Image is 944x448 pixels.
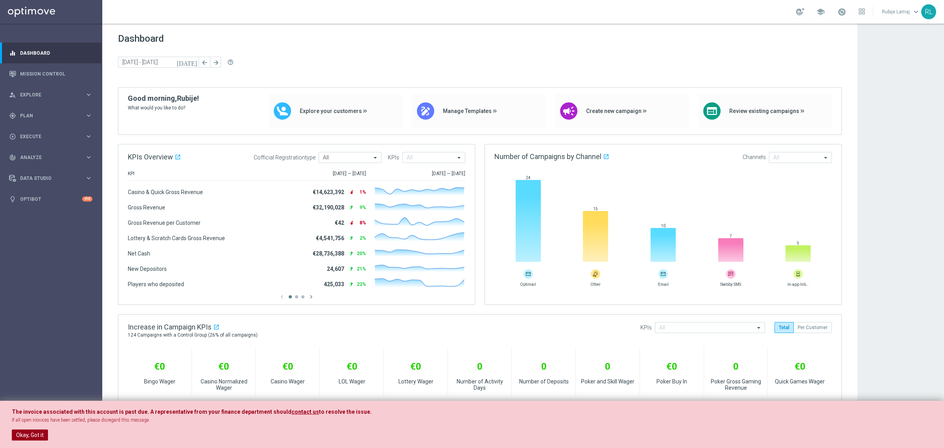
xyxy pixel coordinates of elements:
[85,91,92,98] i: keyboard_arrow_right
[9,189,92,209] div: Optibot
[319,409,372,415] span: to resolve the issue.
[9,154,16,161] i: track_changes
[9,113,93,119] button: gps_fixed Plan keyboard_arrow_right
[9,112,85,119] div: Plan
[9,91,85,98] div: Explore
[816,7,825,16] span: school
[20,134,85,139] span: Execute
[9,63,92,84] div: Mission Control
[9,175,93,181] button: Data Studio keyboard_arrow_right
[85,133,92,140] i: keyboard_arrow_right
[12,417,932,424] p: If all open inovices have been settled, please disregard this message.
[9,154,85,161] div: Analyze
[9,175,85,182] div: Data Studio
[12,429,48,441] button: Okay, Got it
[9,50,93,56] button: equalizer Dashboard
[85,112,92,119] i: keyboard_arrow_right
[9,43,92,63] div: Dashboard
[9,133,85,140] div: Execute
[20,155,85,160] span: Analyze
[912,7,920,16] span: keyboard_arrow_down
[9,196,93,202] button: lightbulb Optibot +10
[9,112,16,119] i: gps_fixed
[9,196,16,203] i: lightbulb
[921,4,936,19] div: RL
[881,6,921,18] a: Rubije Lamajkeyboard_arrow_down
[9,133,16,140] i: play_circle_outline
[20,43,92,63] a: Dashboard
[9,71,93,77] button: Mission Control
[20,113,85,118] span: Plan
[20,63,92,84] a: Mission Control
[9,133,93,140] button: play_circle_outline Execute keyboard_arrow_right
[9,154,93,161] button: track_changes Analyze keyboard_arrow_right
[85,154,92,161] i: keyboard_arrow_right
[9,50,16,57] i: equalizer
[291,409,319,415] a: contact us
[9,92,93,98] button: person_search Explore keyboard_arrow_right
[85,174,92,182] i: keyboard_arrow_right
[82,196,92,202] div: +10
[20,176,85,181] span: Data Studio
[20,189,82,209] a: Optibot
[12,409,291,415] span: The invoice associated with this account is past due. A representative from your finance departme...
[9,91,16,98] i: person_search
[20,93,85,97] span: Explore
